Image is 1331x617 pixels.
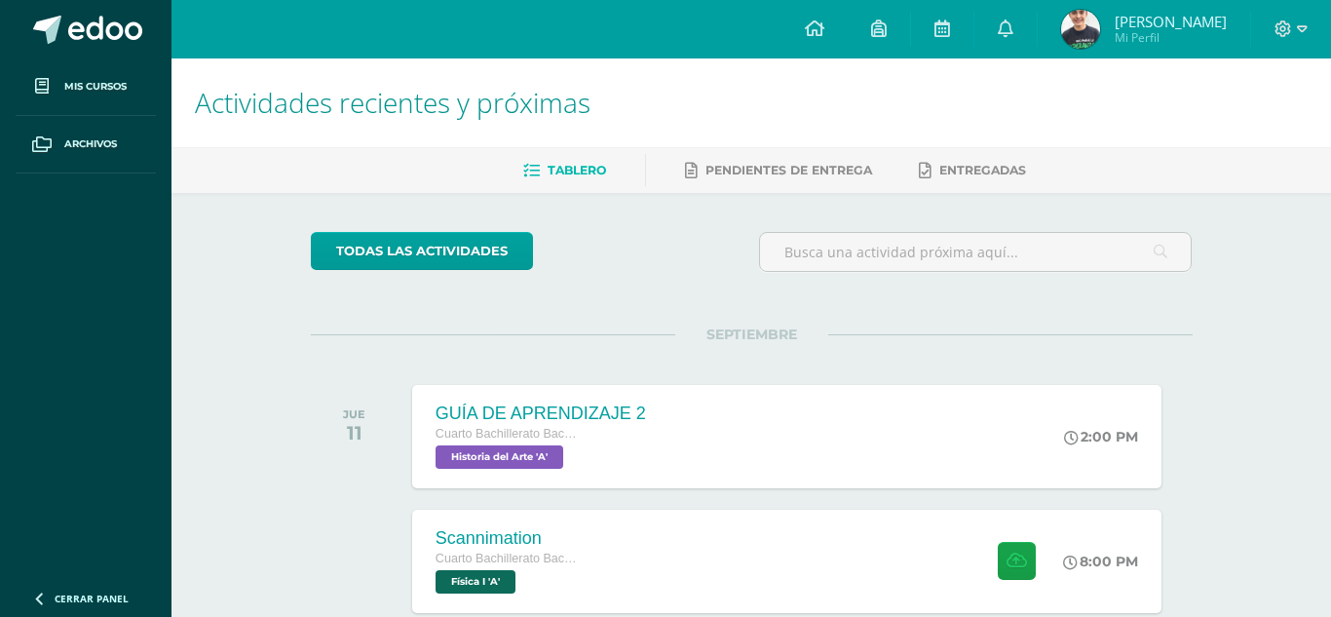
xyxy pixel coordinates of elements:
span: Cuarto Bachillerato Bachillerato en CCLL con Orientación en Diseño Gráfico [436,427,582,441]
span: [PERSON_NAME] [1115,12,1227,31]
span: Mis cursos [64,79,127,95]
span: Entregadas [939,163,1026,177]
div: 8:00 PM [1063,553,1138,570]
span: Cerrar panel [55,592,129,605]
div: Scannimation [436,528,582,549]
a: Entregadas [919,155,1026,186]
span: Actividades recientes y próximas [195,84,590,121]
span: Tablero [548,163,606,177]
span: Archivos [64,136,117,152]
a: Tablero [523,155,606,186]
a: Archivos [16,116,156,174]
div: JUE [343,407,365,421]
div: GUÍA DE APRENDIZAJE 2 [436,404,646,424]
a: Pendientes de entrega [685,155,872,186]
span: Historia del Arte 'A' [436,445,563,469]
img: f220d820049fc05fb739fdb52607cd30.png [1061,10,1100,49]
span: Cuarto Bachillerato Bachillerato en CCLL con Orientación en Diseño Gráfico [436,552,582,565]
span: Mi Perfil [1115,29,1227,46]
span: SEPTIEMBRE [675,326,828,343]
span: Física I 'A' [436,570,515,594]
span: Pendientes de entrega [705,163,872,177]
input: Busca una actividad próxima aquí... [760,233,1192,271]
a: todas las Actividades [311,232,533,270]
a: Mis cursos [16,58,156,116]
div: 2:00 PM [1064,428,1138,445]
div: 11 [343,421,365,444]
